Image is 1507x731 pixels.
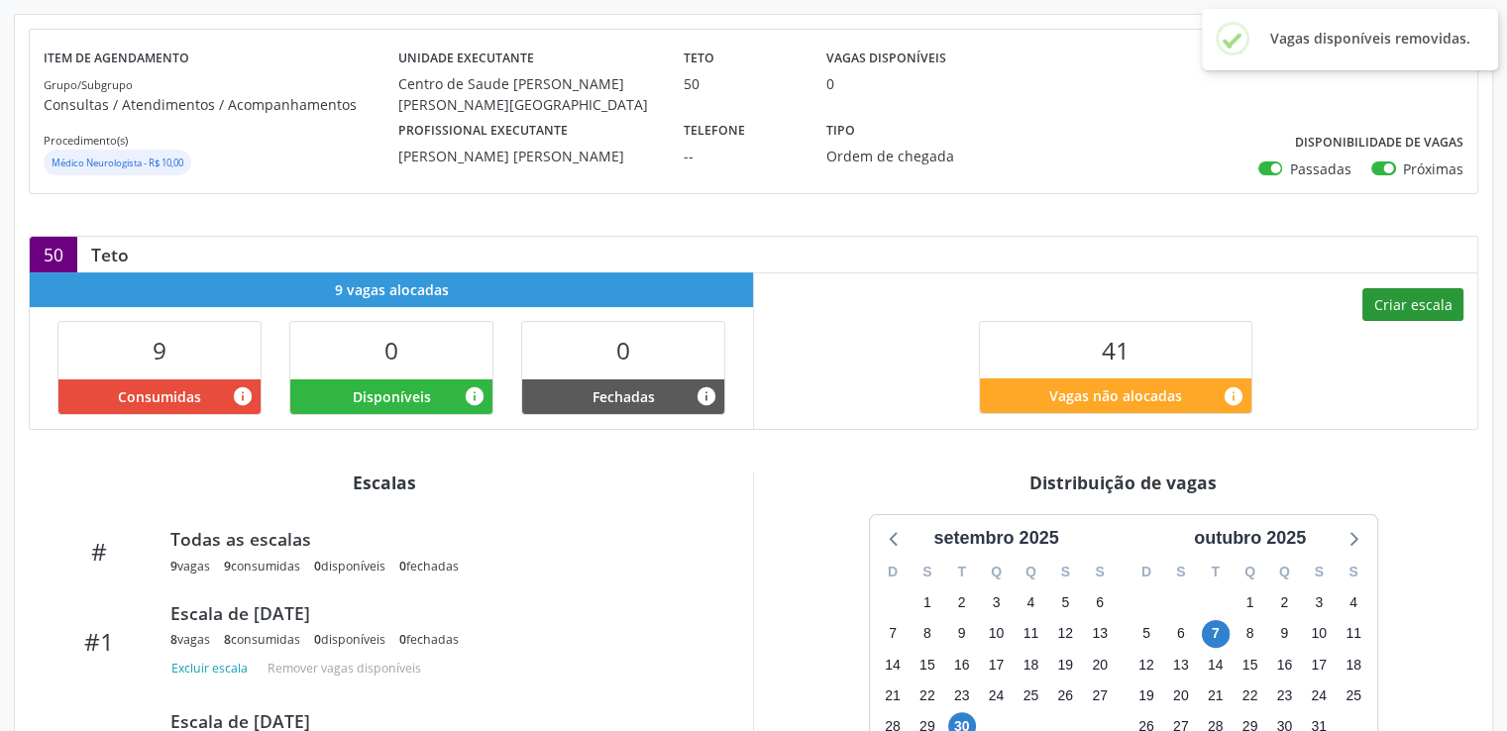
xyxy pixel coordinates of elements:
[170,655,256,681] button: Excluir escala
[399,631,406,648] span: 0
[29,471,739,493] div: Escalas
[1302,557,1337,587] div: S
[1051,651,1079,679] span: sexta-feira, 19 de setembro de 2025
[1202,620,1230,648] span: terça-feira, 7 de outubro de 2025
[1186,525,1314,552] div: outubro 2025
[944,557,979,587] div: T
[1270,651,1298,679] span: quinta-feira, 16 de outubro de 2025
[914,589,941,617] span: segunda-feira, 1 de setembro de 2025
[1340,620,1367,648] span: sábado, 11 de outubro de 2025
[398,73,656,115] div: Centro de Saude [PERSON_NAME] [PERSON_NAME][GEOGRAPHIC_DATA]
[44,94,398,115] p: Consultas / Atendimentos / Acompanhamentos
[1083,557,1118,587] div: S
[1102,334,1130,366] span: 41
[1236,620,1263,648] span: quarta-feira, 8 de outubro de 2025
[1017,681,1044,709] span: quinta-feira, 25 de setembro de 2025
[684,146,799,166] div: --
[1167,620,1195,648] span: segunda-feira, 6 de outubro de 2025
[1305,651,1333,679] span: sexta-feira, 17 de outubro de 2025
[399,558,459,574] div: fechadas
[592,386,655,407] span: Fechadas
[948,681,976,709] span: terça-feira, 23 de setembro de 2025
[30,237,77,272] div: 50
[43,537,157,566] div: #
[1132,681,1160,709] span: domingo, 19 de outubro de 2025
[1236,681,1263,709] span: quarta-feira, 22 de outubro de 2025
[1233,557,1267,587] div: Q
[224,558,300,574] div: consumidas
[684,73,799,94] div: 50
[1223,385,1244,407] i: Quantidade de vagas restantes do teto de vagas
[910,557,944,587] div: S
[118,386,201,407] span: Consumidas
[1051,620,1079,648] span: sexta-feira, 12 de setembro de 2025
[1086,589,1114,617] span: sábado, 6 de setembro de 2025
[826,73,834,94] div: 0
[398,146,656,166] div: [PERSON_NAME] [PERSON_NAME]
[353,386,431,407] span: Disponíveis
[224,631,300,648] div: consumidas
[1198,557,1233,587] div: T
[44,44,189,74] label: Item de agendamento
[314,558,385,574] div: disponíveis
[948,651,976,679] span: terça-feira, 16 de setembro de 2025
[1305,681,1333,709] span: sexta-feira, 24 de outubro de 2025
[44,133,128,148] small: Procedimento(s)
[1132,651,1160,679] span: domingo, 12 de outubro de 2025
[314,558,321,574] span: 0
[1167,651,1195,679] span: segunda-feira, 13 de outubro de 2025
[398,44,534,74] label: Unidade executante
[1295,128,1463,158] label: Disponibilidade de vagas
[979,557,1014,587] div: Q
[384,334,398,366] span: 0
[464,385,485,407] i: Vagas alocadas e sem marcações associadas
[43,627,157,656] div: #1
[1017,620,1044,648] span: quinta-feira, 11 de setembro de 2025
[696,385,717,407] i: Vagas alocadas e sem marcações associadas que tiveram sua disponibilidade fechada
[1048,557,1083,587] div: S
[77,244,143,265] div: Teto
[1130,557,1164,587] div: D
[170,631,210,648] div: vagas
[1289,158,1350,179] label: Passadas
[879,620,907,648] span: domingo, 7 de setembro de 2025
[1236,589,1263,617] span: quarta-feira, 1 de outubro de 2025
[1051,589,1079,617] span: sexta-feira, 5 de setembro de 2025
[1167,681,1195,709] span: segunda-feira, 20 de outubro de 2025
[684,44,714,74] label: Teto
[1403,158,1463,179] label: Próximas
[948,620,976,648] span: terça-feira, 9 de setembro de 2025
[914,651,941,679] span: segunda-feira, 15 de setembro de 2025
[1051,681,1079,709] span: sexta-feira, 26 de setembro de 2025
[879,681,907,709] span: domingo, 21 de setembro de 2025
[314,631,385,648] div: disponíveis
[925,525,1066,552] div: setembro 2025
[1270,681,1298,709] span: quinta-feira, 23 de outubro de 2025
[399,558,406,574] span: 0
[170,558,210,574] div: vagas
[52,157,183,169] small: Médico Neurologista - R$ 10,00
[1014,557,1048,587] div: Q
[982,681,1010,709] span: quarta-feira, 24 de setembro de 2025
[232,385,254,407] i: Vagas alocadas que possuem marcações associadas
[826,146,1013,166] div: Ordem de chegada
[1086,620,1114,648] span: sábado, 13 de setembro de 2025
[1017,651,1044,679] span: quinta-feira, 18 de setembro de 2025
[1049,385,1182,406] span: Vagas não alocadas
[826,44,946,74] label: Vagas disponíveis
[982,651,1010,679] span: quarta-feira, 17 de setembro de 2025
[1362,288,1463,322] button: Criar escala
[914,620,941,648] span: segunda-feira, 8 de setembro de 2025
[1340,681,1367,709] span: sábado, 25 de outubro de 2025
[30,272,753,307] div: 9 vagas alocadas
[1305,589,1333,617] span: sexta-feira, 3 de outubro de 2025
[1267,557,1302,587] div: Q
[314,631,321,648] span: 0
[982,620,1010,648] span: quarta-feira, 10 de setembro de 2025
[1163,557,1198,587] div: S
[44,77,133,92] small: Grupo/Subgrupo
[224,558,231,574] span: 9
[1340,589,1367,617] span: sábado, 4 de outubro de 2025
[170,602,711,624] div: Escala de [DATE]
[1017,589,1044,617] span: quinta-feira, 4 de setembro de 2025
